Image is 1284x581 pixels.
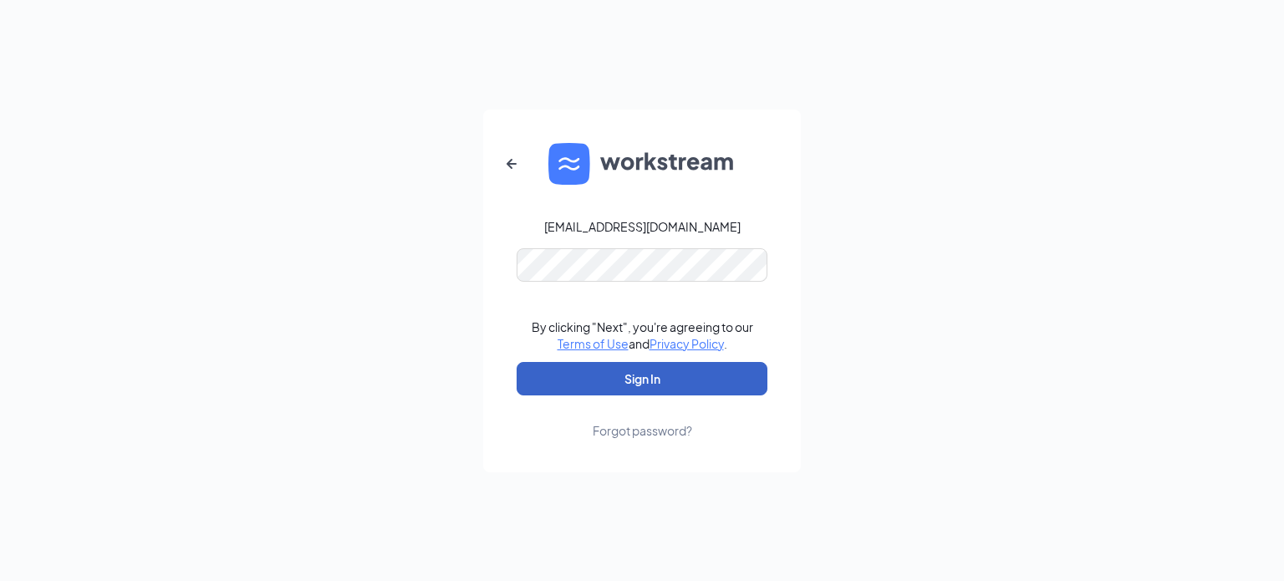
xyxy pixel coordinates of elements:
a: Privacy Policy [650,336,724,351]
a: Forgot password? [593,395,692,439]
div: Forgot password? [593,422,692,439]
button: ArrowLeftNew [492,144,532,184]
svg: ArrowLeftNew [502,154,522,174]
button: Sign In [517,362,767,395]
img: WS logo and Workstream text [548,143,736,185]
div: By clicking "Next", you're agreeing to our and . [532,319,753,352]
a: Terms of Use [558,336,629,351]
div: [EMAIL_ADDRESS][DOMAIN_NAME] [544,218,741,235]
